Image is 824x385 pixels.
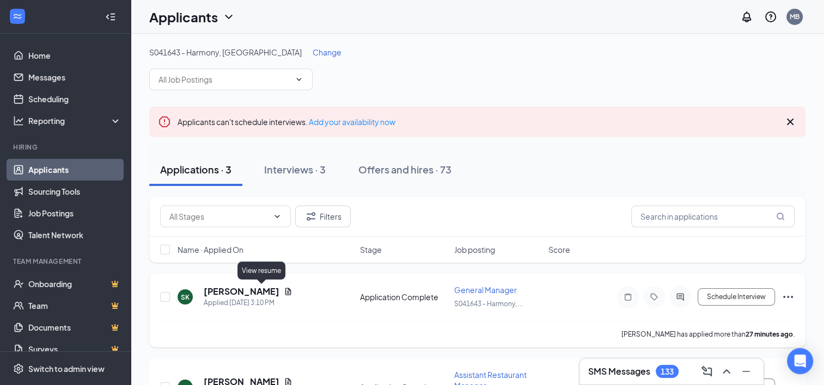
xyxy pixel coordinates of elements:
[782,290,795,303] svg: Ellipses
[790,12,799,21] div: MB
[28,45,121,66] a: Home
[160,163,231,176] div: Applications · 3
[720,365,733,378] svg: ChevronUp
[158,73,290,85] input: All Job Postings
[700,365,713,378] svg: ComposeMessage
[621,330,795,339] p: [PERSON_NAME] has applied more than .
[737,363,755,380] button: Minimize
[454,285,517,295] span: General Manager
[284,287,292,296] svg: Document
[13,142,119,152] div: Hiring
[698,363,716,380] button: ComposeMessage
[222,10,235,23] svg: ChevronDown
[28,181,121,202] a: Sourcing Tools
[13,363,24,374] svg: Settings
[360,244,382,255] span: Stage
[204,285,279,297] h5: [PERSON_NAME]
[588,365,650,377] h3: SMS Messages
[28,316,121,338] a: DocumentsCrown
[149,47,302,57] span: S041643 - Harmony, [GEOGRAPHIC_DATA]
[181,293,190,302] div: SK
[746,330,793,338] b: 27 minutes ago
[784,115,797,128] svg: Cross
[28,273,121,295] a: OnboardingCrown
[273,212,282,221] svg: ChevronDown
[28,66,121,88] a: Messages
[13,257,119,266] div: Team Management
[454,300,523,308] span: S041643 - Harmony, ...
[295,206,351,227] button: Filter Filters
[295,75,303,84] svg: ChevronDown
[718,363,735,380] button: ChevronUp
[13,115,24,126] svg: Analysis
[313,47,341,57] span: Change
[178,244,243,255] span: Name · Applied On
[674,293,687,301] svg: ActiveChat
[28,224,121,246] a: Talent Network
[698,288,775,306] button: Schedule Interview
[28,88,121,110] a: Scheduling
[178,117,395,127] span: Applicants can't schedule interviews.
[776,212,785,221] svg: MagnifyingGlass
[360,291,448,302] div: Application Complete
[740,10,753,23] svg: Notifications
[454,244,495,255] span: Job posting
[169,210,268,222] input: All Stages
[28,338,121,360] a: SurveysCrown
[237,262,285,280] div: View resume
[105,11,116,22] svg: Collapse
[12,11,23,22] svg: WorkstreamLogo
[631,206,795,227] input: Search in applications
[787,348,813,374] div: Open Intercom Messenger
[304,210,318,223] svg: Filter
[648,293,661,301] svg: Tag
[28,295,121,316] a: TeamCrown
[28,202,121,224] a: Job Postings
[264,163,326,176] div: Interviews · 3
[309,117,395,127] a: Add your availability now
[28,363,105,374] div: Switch to admin view
[358,163,451,176] div: Offers and hires · 73
[204,297,292,308] div: Applied [DATE] 3:10 PM
[158,115,171,128] svg: Error
[740,365,753,378] svg: Minimize
[28,159,121,181] a: Applicants
[764,10,777,23] svg: QuestionInfo
[149,8,218,26] h1: Applicants
[28,115,122,126] div: Reporting
[548,244,570,255] span: Score
[661,367,674,376] div: 133
[621,293,634,301] svg: Note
